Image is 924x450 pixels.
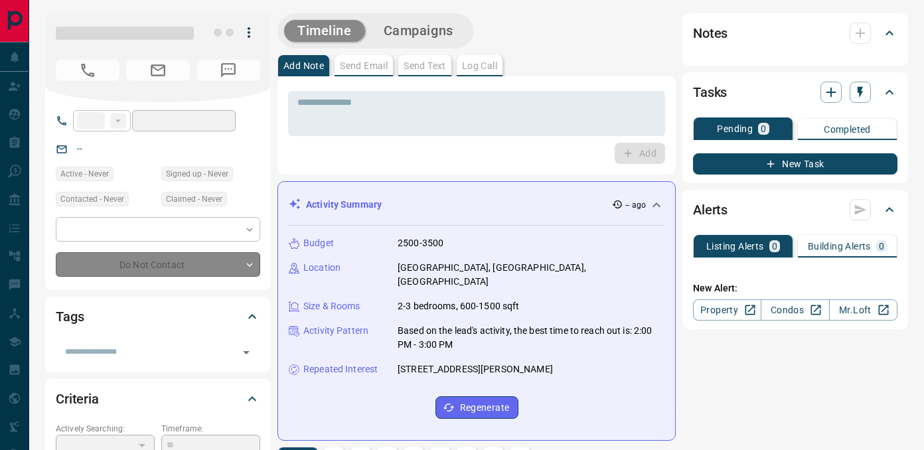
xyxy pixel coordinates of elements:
[761,299,829,321] a: Condos
[693,194,897,226] div: Alerts
[126,60,190,81] span: No Email
[56,388,99,410] h2: Criteria
[625,199,646,211] p: -- ago
[398,362,553,376] p: [STREET_ADDRESS][PERSON_NAME]
[706,242,764,251] p: Listing Alerts
[56,60,119,81] span: No Number
[808,242,871,251] p: Building Alerts
[303,261,341,275] p: Location
[166,192,222,206] span: Claimed - Never
[693,281,897,295] p: New Alert:
[56,301,260,333] div: Tags
[693,299,761,321] a: Property
[237,343,256,362] button: Open
[289,192,664,217] div: Activity Summary-- ago
[60,167,109,181] span: Active - Never
[693,23,728,44] h2: Notes
[370,20,467,42] button: Campaigns
[824,125,871,134] p: Completed
[879,242,884,251] p: 0
[56,306,84,327] h2: Tags
[303,362,378,376] p: Repeated Interest
[56,423,155,435] p: Actively Searching:
[161,423,260,435] p: Timeframe:
[77,143,82,154] a: --
[303,324,368,338] p: Activity Pattern
[398,324,664,352] p: Based on the lead's activity, the best time to reach out is: 2:00 PM - 3:00 PM
[306,198,382,212] p: Activity Summary
[693,153,897,175] button: New Task
[398,299,520,313] p: 2-3 bedrooms, 600-1500 sqft
[435,396,518,419] button: Regenerate
[60,192,124,206] span: Contacted - Never
[772,242,777,251] p: 0
[398,236,443,250] p: 2500-3500
[829,299,897,321] a: Mr.Loft
[166,167,228,181] span: Signed up - Never
[398,261,664,289] p: [GEOGRAPHIC_DATA], [GEOGRAPHIC_DATA], [GEOGRAPHIC_DATA]
[56,383,260,415] div: Criteria
[283,61,324,70] p: Add Note
[693,82,727,103] h2: Tasks
[284,20,365,42] button: Timeline
[303,299,360,313] p: Size & Rooms
[56,252,260,277] div: Do Not Contact
[196,60,260,81] span: No Number
[303,236,334,250] p: Budget
[693,76,897,108] div: Tasks
[761,124,766,133] p: 0
[693,17,897,49] div: Notes
[717,124,753,133] p: Pending
[693,199,728,220] h2: Alerts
